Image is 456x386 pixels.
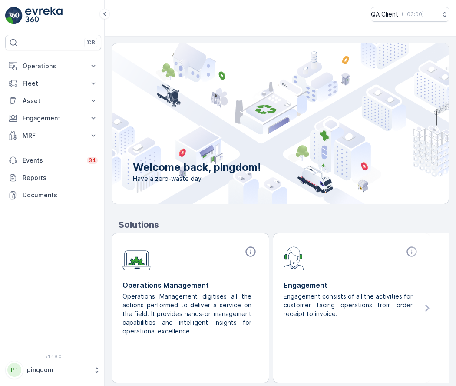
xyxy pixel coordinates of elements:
[5,75,101,92] button: Fleet
[73,43,449,204] img: city illustration
[122,292,251,336] p: Operations Management digitises all the actions performed to deliver a service on the field. It p...
[371,10,398,19] p: QA Client
[371,7,449,22] button: QA Client(+03:00)
[23,131,84,140] p: MRF
[23,173,98,182] p: Reports
[86,39,95,46] p: ⌘B
[27,366,89,374] p: pingdom
[23,96,84,105] p: Asset
[133,174,261,183] span: Have a zero-waste day
[5,127,101,144] button: MRF
[5,169,101,186] a: Reports
[122,246,151,270] img: module-icon
[23,191,98,200] p: Documents
[23,62,84,70] p: Operations
[23,156,82,165] p: Events
[5,110,101,127] button: Engagement
[25,7,63,24] img: logo_light-DOdMpM7g.png
[5,7,23,24] img: logo
[284,292,413,318] p: Engagement consists of all the activities for customer facing operations from order receipt to in...
[5,361,101,379] button: PPpingdom
[122,280,258,290] p: Operations Management
[284,246,304,270] img: module-icon
[5,186,101,204] a: Documents
[133,160,261,174] p: Welcome back, pingdom!
[7,363,21,377] div: PP
[119,218,449,231] p: Solutions
[5,57,101,75] button: Operations
[23,114,84,123] p: Engagement
[89,157,96,164] p: 34
[5,152,101,169] a: Events34
[402,11,424,18] p: ( +03:00 )
[5,354,101,359] span: v 1.49.0
[5,92,101,110] button: Asset
[284,280,420,290] p: Engagement
[23,79,84,88] p: Fleet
